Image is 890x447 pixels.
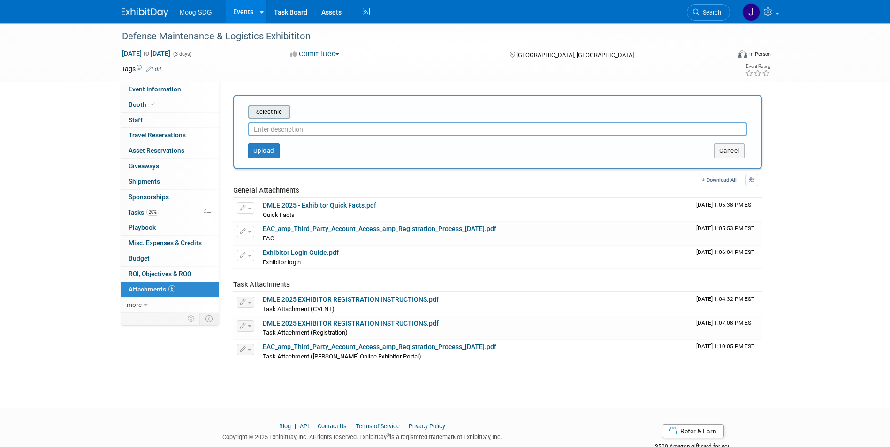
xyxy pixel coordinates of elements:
a: Playbook [121,220,219,235]
span: Moog SDG [180,8,212,16]
span: Task Attachment (CVENT) [263,305,335,313]
span: more [127,301,142,308]
span: Quick Facts [263,211,295,218]
td: Tags [122,64,161,74]
a: Shipments [121,174,219,189]
a: Booth [121,97,219,112]
div: Defense Maintenance & Logistics Exhibititon [119,28,716,45]
td: Upload Timestamp [692,246,762,269]
a: Search [687,4,730,21]
a: EAC_amp_Third_Party_Account_Access_amp_Registration_Process_[DATE].pdf [263,343,496,350]
a: API [300,423,309,430]
span: | [310,423,316,430]
sup: ® [387,433,390,438]
span: Staff [129,116,143,124]
span: Booth [129,101,157,108]
a: Refer & Earn [662,424,724,438]
span: [GEOGRAPHIC_DATA], [GEOGRAPHIC_DATA] [517,52,634,59]
a: Edit [146,66,161,73]
a: Budget [121,251,219,266]
a: Download All [699,174,739,186]
span: Shipments [129,178,160,185]
div: Event Format [675,49,771,63]
a: DMLE 2025 EXHIBITOR REGISTRATION INSTRUCTIONS.pdf [263,296,439,303]
td: Toggle Event Tabs [199,313,219,325]
a: more [121,298,219,313]
a: Sponsorships [121,190,219,205]
td: Upload Timestamp [692,340,762,363]
a: Travel Reservations [121,128,219,143]
a: Blog [279,423,291,430]
span: Exhibitor login [263,259,301,266]
span: Tasks [128,209,159,216]
a: Exhibitor Login Guide.pdf [263,249,339,256]
img: Format-Inperson.png [738,50,747,58]
span: | [348,423,354,430]
button: Cancel [714,143,745,158]
a: DMLE 2025 - Exhibitor Quick Facts.pdf [263,201,376,209]
a: Event Information [121,82,219,97]
div: Event Rating [745,64,770,69]
img: ExhibitDay [122,8,168,17]
span: Upload Timestamp [696,201,754,208]
td: Upload Timestamp [692,316,762,340]
span: Budget [129,254,150,262]
a: Misc. Expenses & Credits [121,236,219,251]
span: General Attachments [233,186,299,194]
span: Giveaways [129,162,159,170]
span: Attachments [129,285,175,293]
button: Upload [248,143,280,158]
span: Sponsorships [129,193,169,201]
td: Personalize Event Tab Strip [183,313,200,325]
span: Upload Timestamp [696,249,754,255]
span: Playbook [129,223,156,231]
span: | [292,423,298,430]
td: Upload Timestamp [692,198,762,222]
div: Copyright © 2025 ExhibitDay, Inc. All rights reserved. ExhibitDay is a registered trademark of Ex... [122,431,604,441]
button: Committed [287,49,343,59]
a: Privacy Policy [409,423,445,430]
span: Search [700,9,721,16]
span: Task Attachments [233,280,290,289]
span: Upload Timestamp [696,225,754,231]
a: Tasks20% [121,205,219,220]
span: Misc. Expenses & Credits [129,239,202,246]
a: Giveaways [121,159,219,174]
a: Terms of Service [356,423,400,430]
span: Travel Reservations [129,131,186,139]
a: Contact Us [318,423,347,430]
a: ROI, Objectives & ROO [121,267,219,282]
img: Jaclyn Roberts [742,3,760,21]
a: Staff [121,113,219,128]
span: [DATE] [DATE] [122,49,171,58]
span: 20% [146,209,159,216]
td: Upload Timestamp [692,222,762,245]
span: Upload Timestamp [696,343,754,350]
input: Enter description [248,122,747,136]
div: In-Person [749,51,771,58]
span: EAC [263,235,274,242]
a: Attachments6 [121,282,219,297]
span: Upload Timestamp [696,296,754,302]
a: DMLE 2025 EXHIBITOR REGISTRATION INSTRUCTIONS.pdf [263,320,439,327]
span: ROI, Objectives & ROO [129,270,191,277]
span: Task Attachment (Registration) [263,329,348,336]
span: 6 [168,285,175,292]
span: Asset Reservations [129,147,184,154]
i: Booth reservation complete [151,102,155,107]
span: to [142,50,151,57]
span: Upload Timestamp [696,320,754,326]
span: Task Attachment ([PERSON_NAME] Online Exhibitor Portal) [263,353,421,360]
a: Asset Reservations [121,143,219,158]
span: (3 days) [172,51,192,57]
td: Upload Timestamp [692,292,762,316]
span: Event Information [129,85,181,93]
a: EAC_amp_Third_Party_Account_Access_amp_Registration_Process_[DATE].pdf [263,225,496,232]
span: | [401,423,407,430]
